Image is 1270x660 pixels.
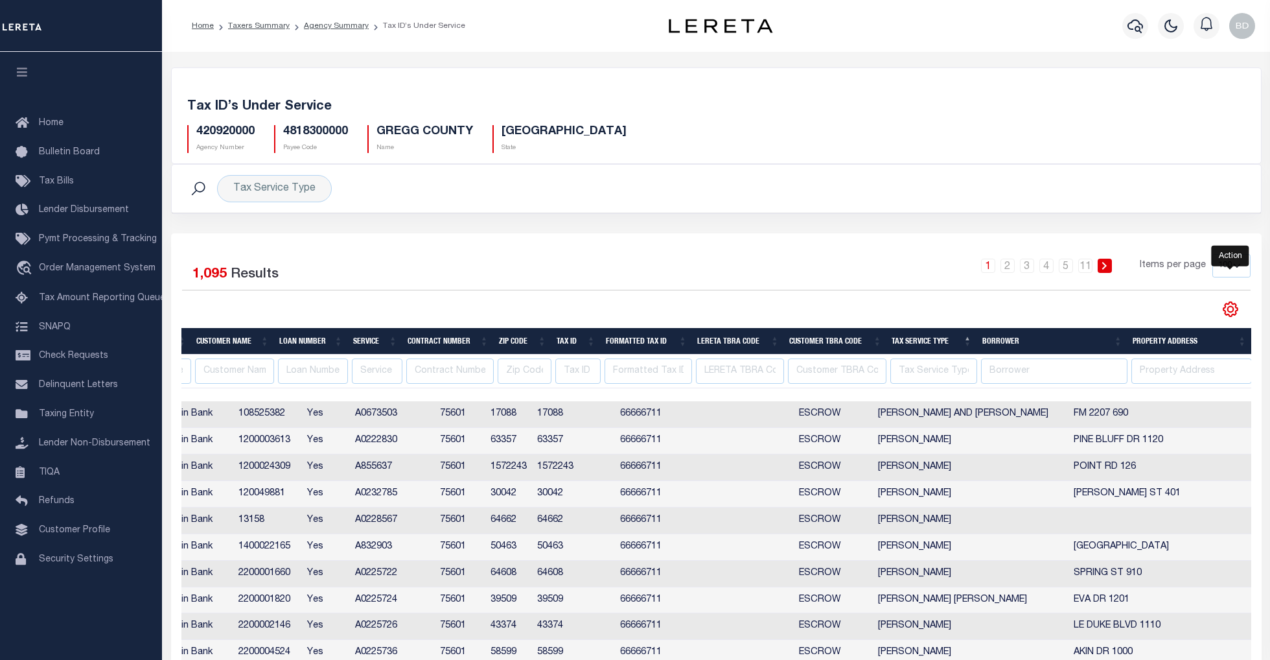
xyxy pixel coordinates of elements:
td: 2200001820 [233,587,302,614]
td: [PERSON_NAME] [873,561,1068,587]
td: Yes [302,613,350,640]
span: Refunds [39,497,75,506]
a: Agency Summary [304,22,369,30]
td: 63357 [532,428,615,454]
img: svg+xml;base64,PHN2ZyB4bWxucz0iaHR0cDovL3d3dy53My5vcmcvMjAwMC9zdmciIHBvaW50ZXItZXZlbnRzPSJub25lIi... [1229,13,1255,39]
input: Zip Code [498,359,551,384]
td: FM 2207 690 [1068,401,1262,428]
li: Tax ID’s Under Service [369,20,465,32]
td: Austin Bank [156,613,233,640]
input: Tax ID [555,359,601,384]
td: Austin Bank [156,401,233,428]
th: Zip Code: activate to sort column ascending [494,328,551,355]
span: Tax Amount Reporting Queue [39,294,165,303]
a: 11 [1078,259,1092,273]
td: 66666711 [615,401,699,428]
th: Contract Number: activate to sort column ascending [402,328,494,355]
h5: 4818300000 [283,125,348,139]
td: A0232785 [350,481,435,508]
td: 108525382 [233,401,302,428]
td: A855637 [350,454,435,481]
a: Taxers Summary [228,22,290,30]
th: Customer Name: activate to sort column ascending [191,328,274,355]
td: SPRING ST 910 [1068,561,1262,587]
td: Yes [302,587,350,614]
a: Home [192,22,214,30]
td: 43374 [532,613,615,640]
div: Action [1211,246,1249,266]
input: Customer Name [195,359,274,384]
td: Austin Bank [156,508,233,534]
td: 66666711 [615,613,699,640]
a: 2 [1000,259,1015,273]
h5: Tax ID’s Under Service [187,99,1245,115]
th: Customer TBRA Code: activate to sort column ascending [784,328,886,355]
td: [PERSON_NAME] [873,508,1068,534]
h5: [GEOGRAPHIC_DATA] [502,125,627,139]
th: Formatted Tax ID: activate to sort column ascending [601,328,692,355]
p: Agency Number [196,143,255,153]
td: ESCROW [794,613,873,640]
td: 64608 [532,561,615,587]
td: 1200024309 [233,454,302,481]
td: Austin Bank [156,561,233,587]
td: ESCROW [794,587,873,614]
td: Austin Bank [156,428,233,454]
h5: 420920000 [196,125,255,139]
th: Loan Number: activate to sort column ascending [274,328,348,355]
td: 63357 [485,428,532,454]
td: [PERSON_NAME] [873,454,1068,481]
td: Austin Bank [156,481,233,508]
td: [GEOGRAPHIC_DATA] [1068,534,1262,561]
td: PINE BLUFF DR 1120 [1068,428,1262,454]
td: 75601 [435,613,485,640]
td: A0673503 [350,401,435,428]
td: Yes [302,508,350,534]
span: Pymt Processing & Tracking [39,235,157,244]
td: 75601 [435,428,485,454]
td: 50463 [532,534,615,561]
td: LE DUKE BLVD 1110 [1068,613,1262,640]
span: Taxing Entity [39,410,94,419]
td: 30042 [485,481,532,508]
td: 120049881 [233,481,302,508]
td: 66666711 [615,454,699,481]
td: Yes [302,561,350,587]
a: 4 [1039,259,1054,273]
span: Delinquent Letters [39,381,118,390]
th: Service: activate to sort column ascending [348,328,402,355]
td: ESCROW [794,508,873,534]
td: 66666711 [615,561,699,587]
td: ESCROW [794,561,873,587]
th: Borrower: activate to sort column ascending [977,328,1127,355]
td: 75601 [435,481,485,508]
td: 75601 [435,401,485,428]
span: Items per page [1140,259,1206,273]
a: 1 [981,259,995,273]
td: 1200003613 [233,428,302,454]
td: 66666711 [615,481,699,508]
td: 13158 [233,508,302,534]
td: EVA DR 1201 [1068,587,1262,614]
td: 1572243 [485,454,532,481]
td: [PERSON_NAME] [873,481,1068,508]
td: A0222830 [350,428,435,454]
td: 64662 [485,508,532,534]
td: [PERSON_NAME] [873,534,1068,561]
input: Borrower [981,359,1127,384]
td: 75601 [435,534,485,561]
label: Results [231,265,279,285]
td: A0225724 [350,587,435,614]
td: 1400022165 [233,534,302,561]
span: Order Management System [39,264,156,273]
th: LERETA TBRA Code: activate to sort column ascending [692,328,784,355]
td: ESCROW [794,454,873,481]
span: 1,095 [192,268,227,281]
th: Tax Service Type: activate to sort column descending [886,328,976,355]
span: Bulletin Board [39,148,100,157]
input: Tax Service Type [890,359,976,384]
td: A0228567 [350,508,435,534]
td: Yes [302,428,350,454]
td: Austin Bank [156,534,233,561]
td: 66666711 [615,508,699,534]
